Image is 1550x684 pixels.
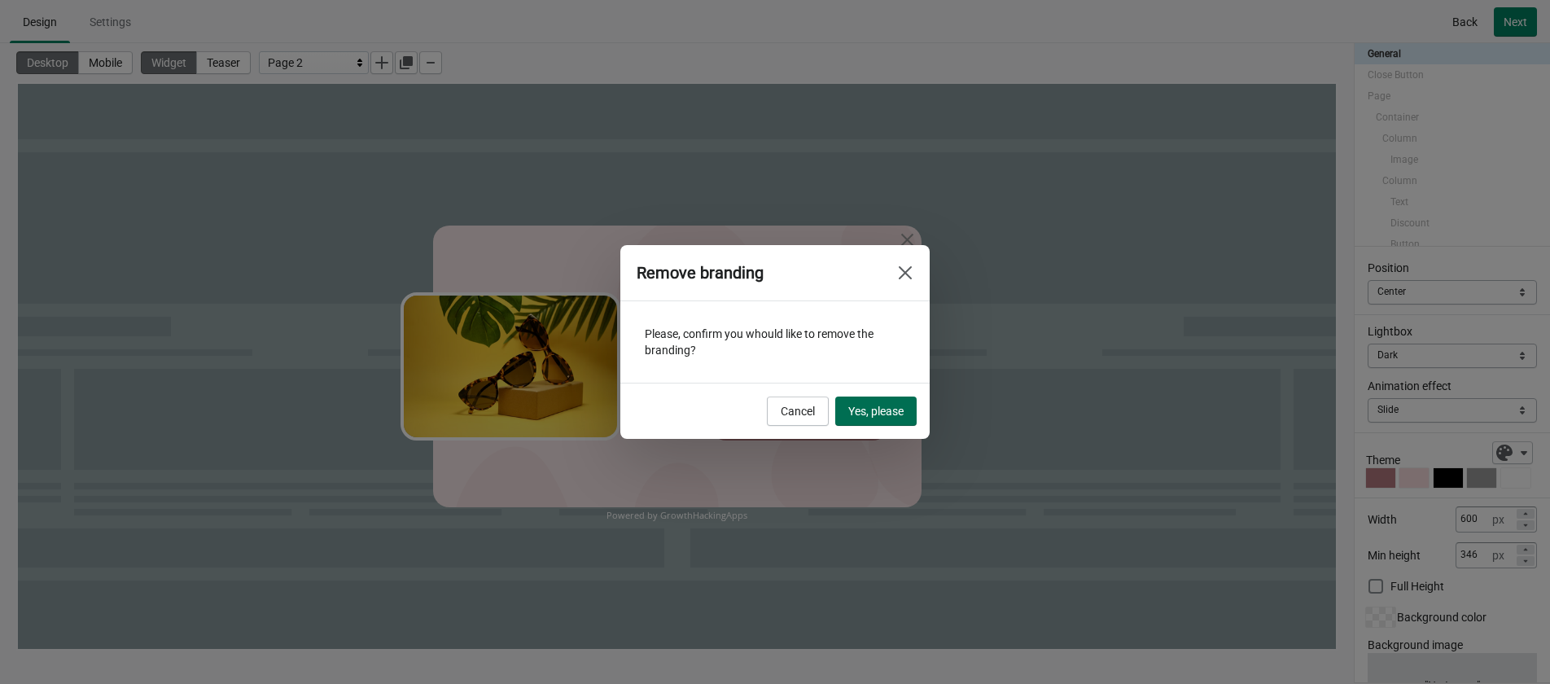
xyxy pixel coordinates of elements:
p: Please, confirm you whould like to remove the branding? [637,318,913,366]
span: Cancel [781,405,815,418]
button: Close [891,258,920,287]
img: a9db1c9d-1f86-42e9-bcaf-dc158b7896aa.png [383,208,602,357]
button: Cancel [767,397,829,426]
div: ZYBCA [692,288,871,308]
span: Yes, please [848,405,904,418]
h2: Remove branding [637,263,874,283]
div: Powered by GrowthHackingApps [415,426,904,436]
button: Yes, please [835,397,917,426]
div: Your discount [692,200,871,273]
